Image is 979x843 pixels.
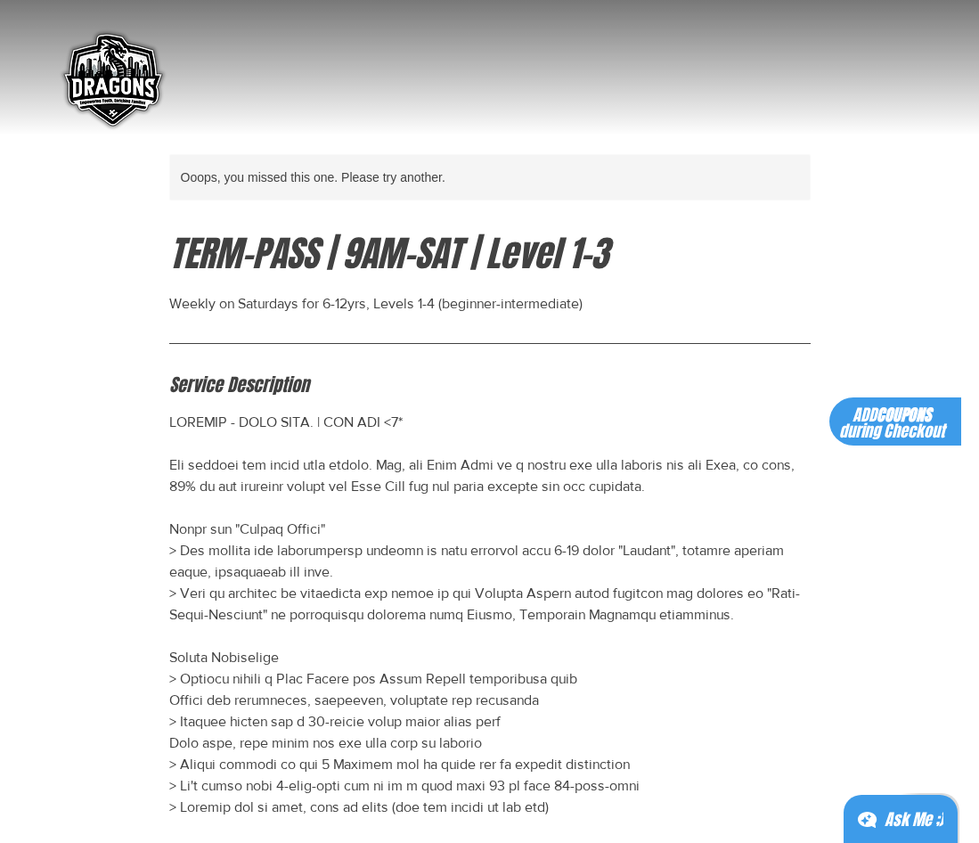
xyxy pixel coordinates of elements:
[169,229,608,279] h1: TERM-PASS | 9AM-SAT | Level 1-3
[181,168,795,186] div: Ooops, you missed this one. Please try another.
[54,24,169,139] img: DRAGONS LOGO BADGE SINGAPORE.png
[839,404,944,443] span: ADD during Checkout
[169,293,608,315] p: Weekly on Saturdays for 6-12yrs, Levels 1-4 (beginner-intermediate)
[877,404,931,427] span: COUPONS
[169,372,811,397] h2: Service Description
[885,807,943,832] div: Ask Me ;)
